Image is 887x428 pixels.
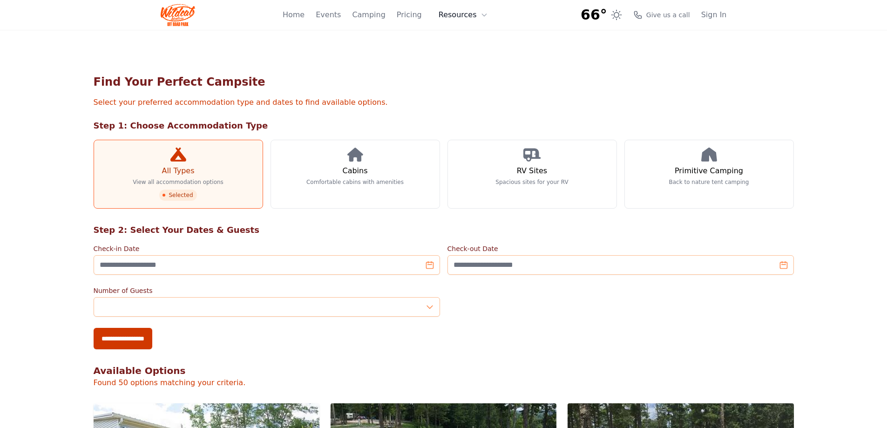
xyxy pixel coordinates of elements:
h2: Step 1: Choose Accommodation Type [94,119,794,132]
label: Check-out Date [447,244,794,253]
a: Cabins Comfortable cabins with amenities [271,140,440,209]
span: Give us a call [646,10,690,20]
a: Home [283,9,305,20]
h3: RV Sites [517,165,547,177]
p: Comfortable cabins with amenities [306,178,404,186]
h3: Cabins [342,165,367,177]
a: Pricing [397,9,422,20]
a: All Types View all accommodation options Selected [94,140,263,209]
label: Check-in Date [94,244,440,253]
h3: Primitive Camping [675,165,743,177]
a: Camping [352,9,385,20]
a: Sign In [701,9,727,20]
h1: Find Your Perfect Campsite [94,75,794,89]
a: Give us a call [633,10,690,20]
a: Primitive Camping Back to nature tent camping [624,140,794,209]
span: 66° [581,7,607,23]
p: Found 50 options matching your criteria. [94,377,794,388]
a: Events [316,9,341,20]
p: Spacious sites for your RV [495,178,568,186]
p: Back to nature tent camping [669,178,749,186]
button: Resources [433,6,494,24]
h2: Available Options [94,364,794,377]
p: Select your preferred accommodation type and dates to find available options. [94,97,794,108]
label: Number of Guests [94,286,440,295]
img: Wildcat Logo [161,4,196,26]
a: RV Sites Spacious sites for your RV [447,140,617,209]
p: View all accommodation options [133,178,223,186]
span: Selected [159,190,196,201]
h2: Step 2: Select Your Dates & Guests [94,224,794,237]
h3: All Types [162,165,194,177]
